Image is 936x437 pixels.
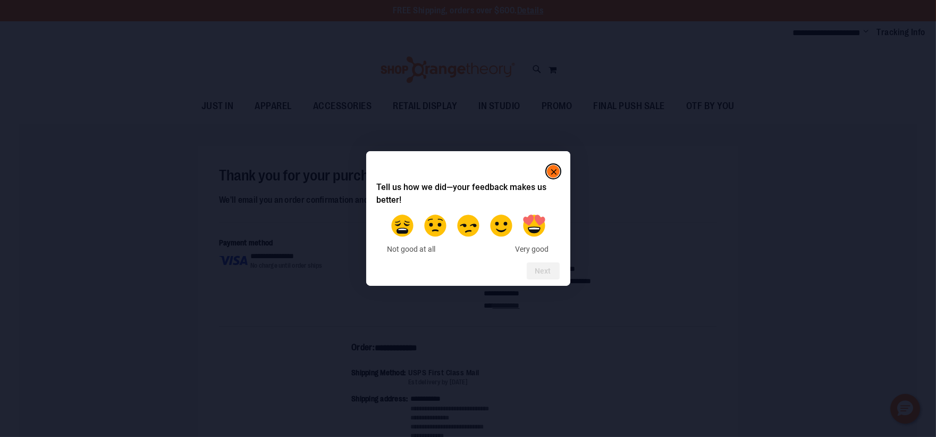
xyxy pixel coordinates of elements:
button: Close [547,165,560,178]
dialog: Tell us how we did—your feedback makes us better! Select an option from 1 to 5, with 1 being Not ... [366,151,570,286]
span: Not good at all [387,245,436,254]
div: Tell us how we did—your feedback makes us better! Select an option from 1 to 5, with 1 being Not ... [387,211,549,254]
h2: Tell us how we did—your feedback makes us better! Select an option from 1 to 5, with 1 being Not ... [377,181,560,207]
span: Very good [516,245,549,254]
